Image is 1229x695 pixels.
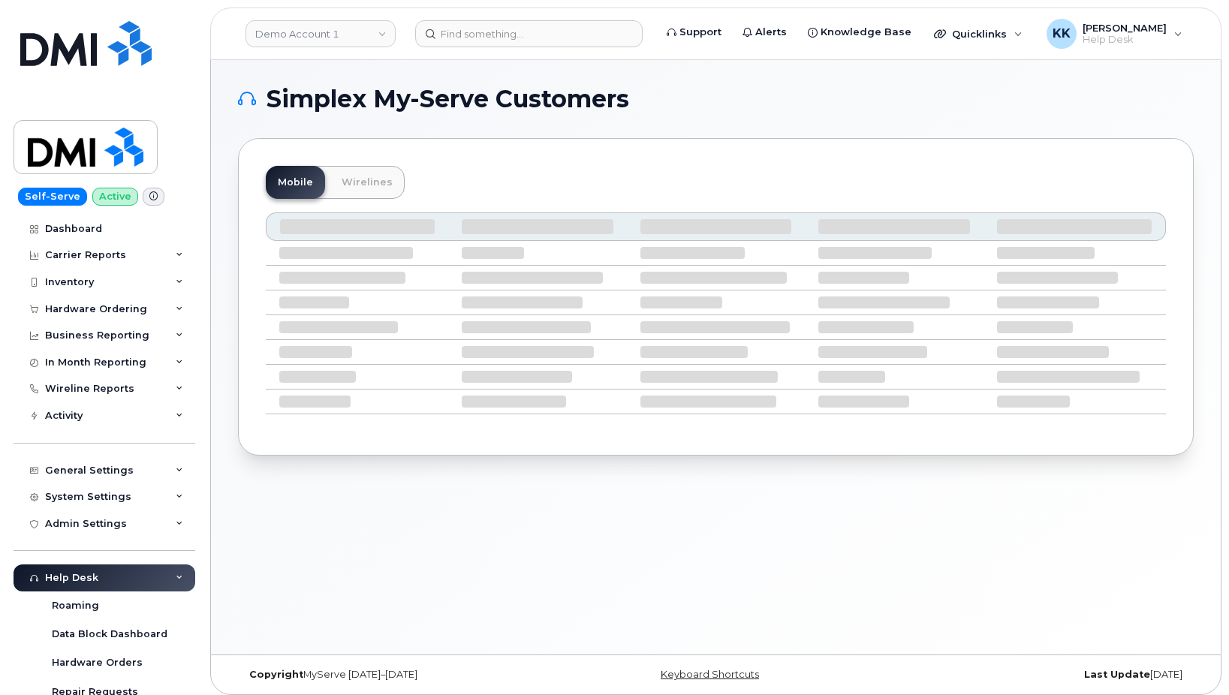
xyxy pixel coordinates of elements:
[661,669,759,680] a: Keyboard Shortcuts
[1084,669,1150,680] strong: Last Update
[266,166,325,199] a: Mobile
[238,669,556,681] div: MyServe [DATE]–[DATE]
[249,669,303,680] strong: Copyright
[330,166,405,199] a: Wirelines
[267,88,629,110] span: Simplex My-Serve Customers
[875,669,1194,681] div: [DATE]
